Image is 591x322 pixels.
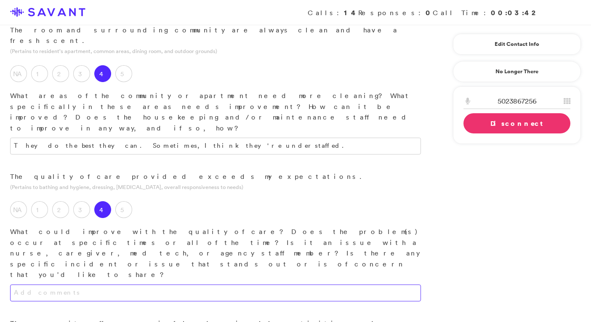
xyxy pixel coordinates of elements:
[463,37,570,51] a: Edit Contact Info
[463,113,570,133] a: Disconnect
[31,65,48,82] label: 1
[115,65,132,82] label: 5
[73,201,90,218] label: 3
[10,171,421,182] p: The quality of care provided exceeds my expectations.
[10,65,27,82] label: NA
[10,226,421,280] p: What could improve with the quality of care? Does the problem(s) occur at specific times or all o...
[426,8,433,17] strong: 0
[94,201,111,218] label: 4
[10,47,421,55] p: (Pertains to resident's apartment, common areas, dining room, and outdoor grounds)
[31,201,48,218] label: 1
[10,25,421,46] p: The room and surrounding community are always clean and have a fresh scent.
[10,201,27,218] label: NA
[52,65,69,82] label: 2
[344,8,358,17] strong: 14
[52,201,69,218] label: 2
[94,65,111,82] label: 4
[10,183,421,191] p: (Pertains to bathing and hygiene, dressing, [MEDICAL_DATA], overall responsiveness to needs)
[10,90,421,133] p: What areas of the community or apartment need more cleaning? What specifically in these areas nee...
[491,8,539,17] strong: 00:03:42
[115,201,132,218] label: 5
[453,61,581,82] a: No Longer There
[73,65,90,82] label: 3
